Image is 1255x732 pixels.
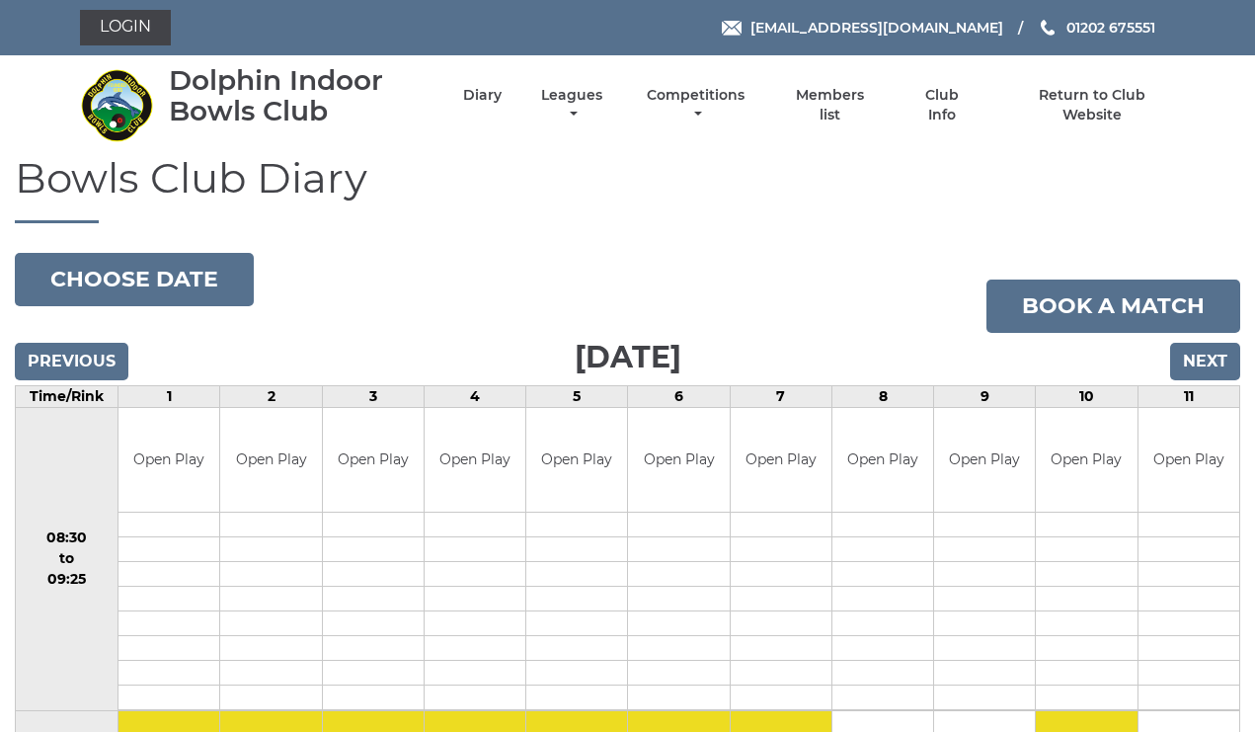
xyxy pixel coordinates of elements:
[910,86,975,124] a: Club Info
[536,86,607,124] a: Leagues
[80,10,171,45] a: Login
[1038,17,1155,39] a: Phone us 01202 675551
[831,386,933,408] td: 8
[722,17,1003,39] a: Email [EMAIL_ADDRESS][DOMAIN_NAME]
[323,408,424,512] td: Open Play
[784,86,875,124] a: Members list
[526,408,627,512] td: Open Play
[1036,386,1137,408] td: 10
[731,408,831,512] td: Open Play
[1137,386,1239,408] td: 11
[1008,86,1175,124] a: Return to Club Website
[750,19,1003,37] span: [EMAIL_ADDRESS][DOMAIN_NAME]
[169,65,429,126] div: Dolphin Indoor Bowls Club
[730,386,831,408] td: 7
[425,408,525,512] td: Open Play
[832,408,933,512] td: Open Play
[526,386,628,408] td: 5
[322,386,424,408] td: 3
[220,408,321,512] td: Open Play
[118,408,219,512] td: Open Play
[986,280,1240,333] a: Book a match
[1066,19,1155,37] span: 01202 675551
[1138,408,1239,512] td: Open Play
[15,343,128,380] input: Previous
[16,408,118,711] td: 08:30 to 09:25
[80,68,154,142] img: Dolphin Indoor Bowls Club
[424,386,525,408] td: 4
[934,386,1036,408] td: 9
[1036,408,1137,512] td: Open Play
[463,86,502,105] a: Diary
[118,386,220,408] td: 1
[722,21,742,36] img: Email
[628,408,729,512] td: Open Play
[15,155,1240,223] h1: Bowls Club Diary
[628,386,730,408] td: 6
[15,253,254,306] button: Choose date
[220,386,322,408] td: 2
[934,408,1035,512] td: Open Play
[1170,343,1240,380] input: Next
[643,86,750,124] a: Competitions
[16,386,118,408] td: Time/Rink
[1041,20,1055,36] img: Phone us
